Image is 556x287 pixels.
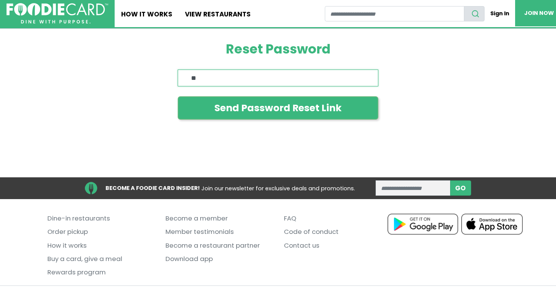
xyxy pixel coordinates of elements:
a: Rewards program [47,266,154,279]
a: Dine-in restaurants [47,212,154,225]
a: Become a restaurant partner [165,239,272,252]
a: Contact us [284,239,391,252]
span: Join our newsletter for exclusive deals and promotions. [201,185,355,192]
a: Become a member [165,212,272,225]
a: Code of conduct [284,225,391,238]
a: Order pickup [47,225,154,238]
a: How it works [47,239,154,252]
input: enter email address [376,180,450,196]
a: FAQ [284,212,391,225]
strong: BECOME A FOODIE CARD INSIDER! [105,184,200,192]
input: restaurant search [325,6,464,21]
button: Send Password Reset Link [178,96,378,120]
button: subscribe [450,180,471,196]
h1: Reset Password [178,42,378,57]
a: Member testimonials [165,225,272,238]
a: Sign In [485,6,515,21]
img: FoodieCard; Eat, Drink, Save, Donate [6,3,108,24]
a: Buy a card, give a meal [47,252,154,266]
a: Download app [165,252,272,266]
button: search [464,6,485,21]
